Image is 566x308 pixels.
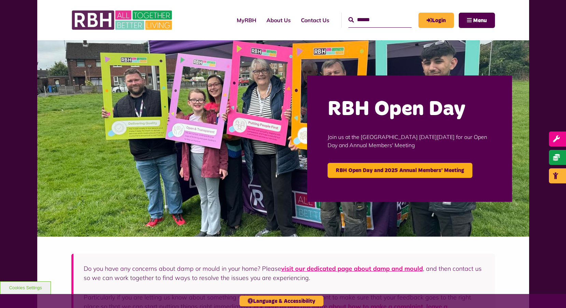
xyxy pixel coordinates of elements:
[239,296,323,306] button: Language & Accessibility
[328,123,492,159] p: Join us at the [GEOGRAPHIC_DATA] [DATE][DATE] for our Open Day and Annual Members' Meeting
[418,13,454,28] a: MyRBH
[71,7,174,33] img: RBH
[37,40,529,237] img: Image (22)
[261,11,296,29] a: About Us
[281,265,423,272] a: visit our dedicated page about damp and mould
[296,11,334,29] a: Contact Us
[328,163,472,178] a: RBH Open Day and 2025 Annual Members' Meeting
[84,264,485,282] p: Do you have any concerns about damp or mould in your home? Please , and then contact us so we can...
[535,277,566,308] iframe: Netcall Web Assistant for live chat
[232,11,261,29] a: MyRBH
[473,18,487,23] span: Menu
[328,96,492,123] h2: RBH Open Day
[459,13,495,28] button: Navigation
